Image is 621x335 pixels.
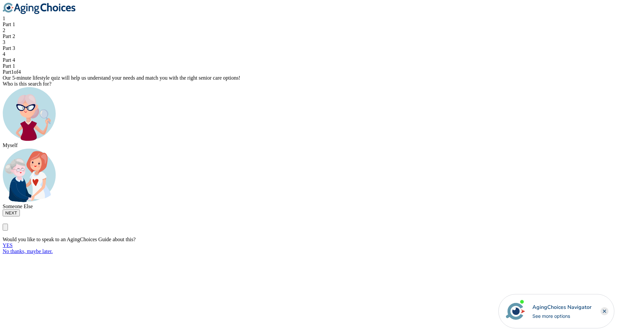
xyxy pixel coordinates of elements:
div: 1 [3,16,618,21]
div: Part 1 of 4 [3,69,618,75]
div: 4 [3,51,618,57]
img: avatar [504,300,527,322]
div: Part 3 [3,45,618,51]
div: 3 [3,39,618,45]
a: No thanks, maybe later. [3,248,53,254]
div: Part 4 [3,57,618,63]
div: Part 1 [3,21,618,27]
a: YES [3,242,13,248]
div: Our 5-minute lifestyle quiz will help us understand your needs and match you with the right senio... [3,75,618,81]
button: Close [3,224,8,231]
div: Would you like to speak to an AgingChoices Guide about this? [3,237,618,242]
div: Close [600,307,608,315]
div: Myself [3,142,618,148]
img: myself.svg [3,87,56,141]
div: Who is this search for? [3,81,618,87]
img: a-loved-one.svg [3,148,56,202]
div: Part 2 [3,33,618,39]
button: NEXT [3,209,20,216]
div: See more options [532,313,592,319]
div: AgingChoices Navigator [532,303,592,311]
div: 2 [3,27,618,33]
div: Someone Else [3,204,618,209]
span: Part 1 [3,63,15,69]
img: aging-choices-logo.png [3,3,75,14]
